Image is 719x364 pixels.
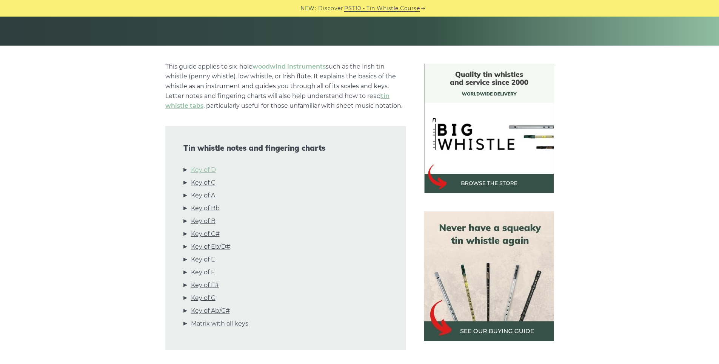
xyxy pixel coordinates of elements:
[191,203,220,213] a: Key of Bb
[191,242,230,252] a: Key of Eb/D#
[344,4,420,13] a: PST10 - Tin Whistle Course
[191,191,215,200] a: Key of A
[300,4,316,13] span: NEW:
[191,229,220,239] a: Key of C#
[191,268,215,277] a: Key of F
[424,211,554,341] img: tin whistle buying guide
[318,4,343,13] span: Discover
[165,62,406,111] p: This guide applies to six-hole such as the Irish tin whistle (penny whistle), low whistle, or Iri...
[191,255,215,265] a: Key of E
[191,165,216,175] a: Key of D
[191,293,216,303] a: Key of G
[191,216,216,226] a: Key of B
[191,280,219,290] a: Key of F#
[191,306,230,316] a: Key of Ab/G#
[191,178,216,188] a: Key of C
[191,319,248,329] a: Matrix with all keys
[424,64,554,193] img: BigWhistle Tin Whistle Store
[252,63,326,70] a: woodwind instruments
[183,144,388,153] span: Tin whistle notes and fingering charts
